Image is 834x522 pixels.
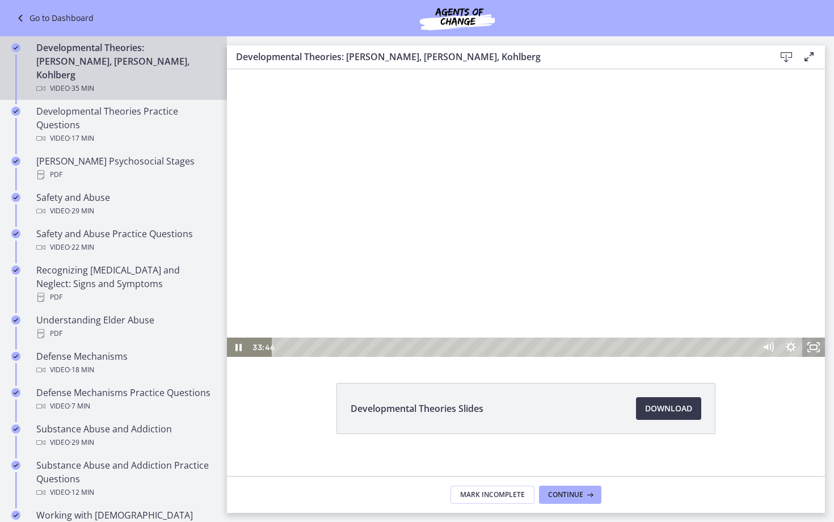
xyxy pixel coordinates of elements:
div: Video [36,399,213,413]
div: Defense Mechanisms Practice Questions [36,386,213,413]
i: Completed [11,229,20,238]
div: Video [36,82,213,95]
i: Completed [11,193,20,202]
span: Continue [548,490,583,499]
div: PDF [36,168,213,182]
div: Understanding Elder Abuse [36,313,213,340]
div: Substance Abuse and Addiction [36,422,213,449]
span: · 29 min [70,204,94,218]
a: Download [636,397,701,420]
span: · 29 min [70,436,94,449]
div: Recognizing [MEDICAL_DATA] and Neglect: Signs and Symptoms [36,263,213,304]
div: Safety and Abuse [36,191,213,218]
div: Video [36,132,213,145]
iframe: Video Lesson [227,69,825,357]
div: Video [36,363,213,377]
div: Developmental Theories: [PERSON_NAME], [PERSON_NAME], Kohlberg [36,41,213,95]
span: Developmental Theories Slides [351,402,483,415]
i: Completed [11,107,20,116]
i: Completed [11,43,20,52]
div: Defense Mechanisms [36,350,213,377]
div: Video [36,486,213,499]
span: · 12 min [70,486,94,499]
img: Agents of Change [389,5,525,32]
i: Completed [11,511,20,520]
div: PDF [36,291,213,304]
div: [PERSON_NAME] Psychosocial Stages [36,154,213,182]
div: Safety and Abuse Practice Questions [36,227,213,254]
span: Download [645,402,692,415]
a: Go to Dashboard [14,11,94,25]
div: Video [36,241,213,254]
div: Video [36,436,213,449]
div: Video [36,204,213,218]
span: · 7 min [70,399,90,413]
span: · 35 min [70,82,94,95]
button: Mark Incomplete [450,486,534,504]
i: Completed [11,352,20,361]
i: Completed [11,461,20,470]
i: Completed [11,157,20,166]
i: Completed [11,424,20,433]
button: Mute [530,268,553,288]
button: Fullscreen [575,268,598,288]
span: · 17 min [70,132,94,145]
span: · 22 min [70,241,94,254]
h3: Developmental Theories: [PERSON_NAME], [PERSON_NAME], Kohlberg [236,50,757,64]
div: Developmental Theories Practice Questions [36,104,213,145]
button: Show settings menu [553,268,575,288]
div: Substance Abuse and Addiction Practice Questions [36,458,213,499]
span: · 18 min [70,363,94,377]
span: Mark Incomplete [460,490,525,499]
i: Completed [11,315,20,325]
i: Completed [11,266,20,275]
div: PDF [36,327,213,340]
button: Continue [539,486,601,504]
i: Completed [11,388,20,397]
